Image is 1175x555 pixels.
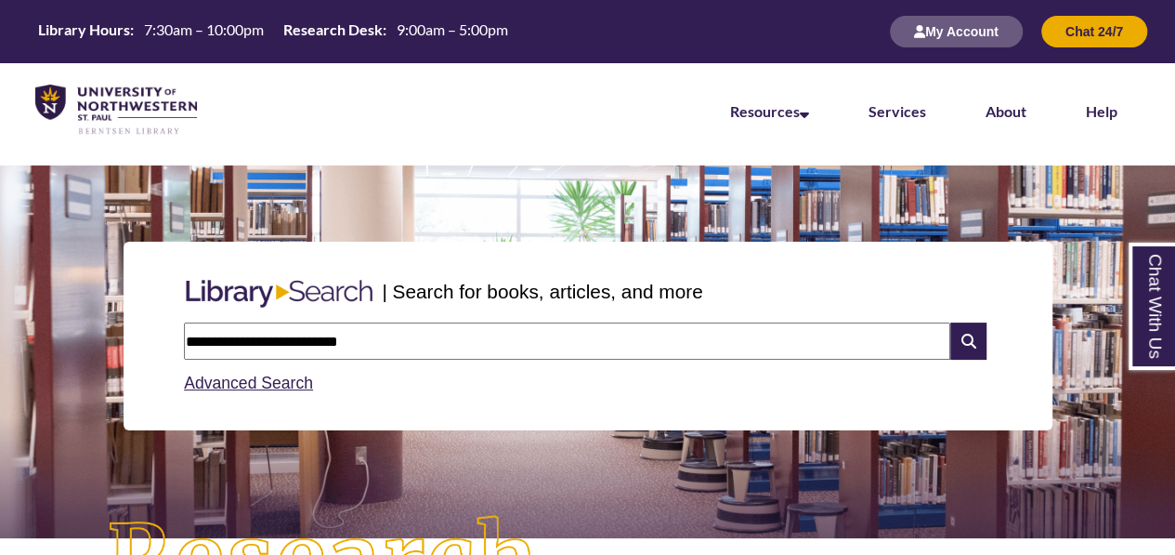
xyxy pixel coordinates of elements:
[184,374,313,392] a: Advanced Search
[1041,23,1147,39] a: Chat 24/7
[397,20,508,38] span: 9:00am – 5:00pm
[31,20,516,43] table: Hours Today
[890,16,1023,47] button: My Account
[144,20,264,38] span: 7:30am – 10:00pm
[890,23,1023,39] a: My Account
[176,272,382,315] img: Libary Search
[730,102,809,120] a: Resources
[276,20,389,40] th: Research Desk:
[868,102,926,120] a: Services
[382,277,702,306] p: | Search for books, articles, and more
[1041,16,1147,47] button: Chat 24/7
[986,102,1026,120] a: About
[1086,102,1117,120] a: Help
[35,85,197,136] img: UNWSP Library Logo
[950,323,986,360] i: Search
[31,20,137,40] th: Library Hours:
[31,20,516,45] a: Hours Today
